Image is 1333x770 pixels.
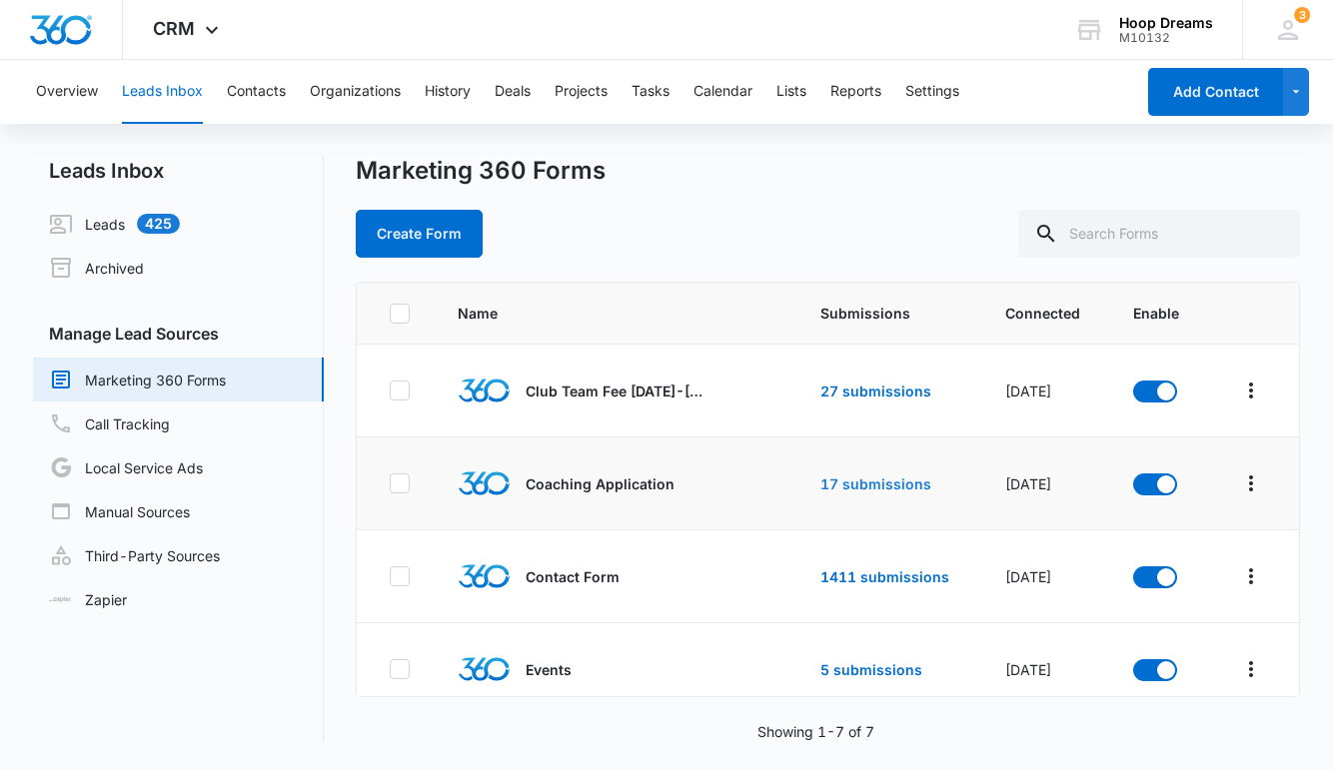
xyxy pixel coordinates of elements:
div: [DATE] [1005,566,1085,587]
p: Club Team Fee [DATE]-[DATE] [526,381,705,401]
a: Marketing 360 Forms [49,368,226,391]
a: Zapier [49,589,127,610]
button: Overflow Menu [1235,375,1267,406]
span: Enable [1133,303,1183,324]
a: Call Tracking [49,411,170,435]
div: [DATE] [1005,381,1085,401]
span: 3 [1294,7,1310,23]
a: 27 submissions [820,383,931,399]
button: Overflow Menu [1235,560,1267,592]
button: Deals [495,60,531,124]
button: Organizations [310,60,401,124]
span: Connected [1005,303,1085,324]
h2: Leads Inbox [33,156,324,186]
div: notifications count [1294,7,1310,23]
h3: Manage Lead Sources [33,322,324,346]
button: Overflow Menu [1235,653,1267,685]
button: Create Form [356,210,483,258]
a: Archived [49,256,144,280]
p: Events [526,659,572,680]
div: account name [1119,15,1213,31]
button: Lists [776,60,806,124]
span: CRM [153,18,195,39]
a: Local Service Ads [49,455,203,479]
p: Coaching Application [526,473,674,494]
button: Tasks [632,60,669,124]
div: account id [1119,31,1213,45]
span: Name [458,303,718,324]
button: Contacts [227,60,286,124]
p: Contact Form [526,566,620,587]
span: Submissions [820,303,957,324]
a: Manual Sources [49,499,190,523]
a: Third-Party Sources [49,543,220,567]
button: Overview [36,60,98,124]
a: Leads425 [49,212,180,236]
button: Calendar [693,60,752,124]
button: Projects [555,60,608,124]
button: Leads Inbox [122,60,203,124]
button: Overflow Menu [1235,467,1267,499]
a: 5 submissions [820,661,922,678]
button: History [425,60,471,124]
a: 1411 submissions [820,568,949,585]
div: [DATE] [1005,473,1085,494]
h1: Marketing 360 Forms [356,156,606,186]
div: [DATE] [1005,659,1085,680]
button: Add Contact [1148,68,1283,116]
p: Showing 1-7 of 7 [757,721,874,742]
button: Settings [905,60,959,124]
input: Search Forms [1018,210,1300,258]
button: Reports [830,60,881,124]
a: 17 submissions [820,475,931,492]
